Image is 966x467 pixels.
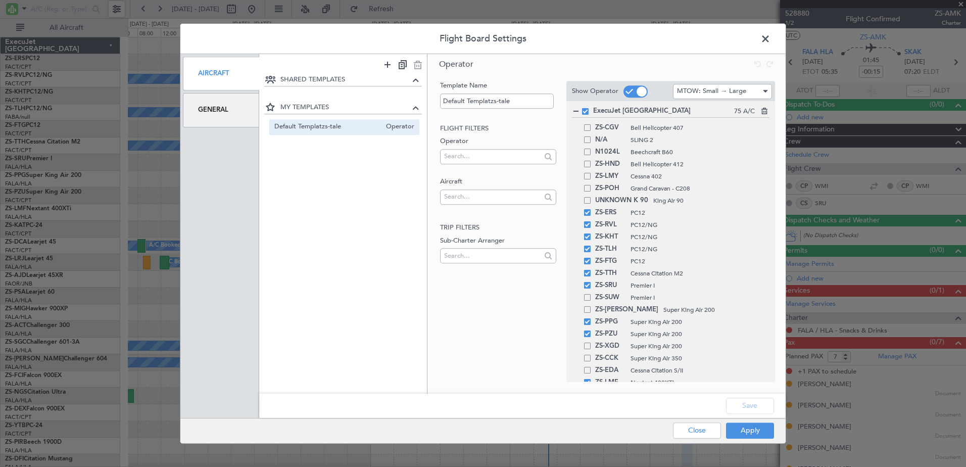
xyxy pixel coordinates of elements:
[631,135,769,145] span: SLING 2
[631,293,769,302] span: Premier I
[595,279,625,292] span: ZS-SRU
[595,377,625,389] span: ZS-LMF
[595,340,625,352] span: ZS-XGD
[631,317,769,326] span: Super King Air 200
[631,245,769,254] span: PC12/NG
[440,124,556,134] h2: Flight filters
[595,231,625,243] span: ZS-KHT
[595,170,625,182] span: ZS-LMY
[183,57,259,90] div: Aircraft
[595,243,625,255] span: ZS-TLH
[595,255,625,267] span: ZS-FTG
[440,236,556,246] label: Sub-Charter Arranger
[593,106,734,116] span: ExecuJet [GEOGRAPHIC_DATA]
[381,122,414,132] span: Operator
[444,189,541,204] input: Search...
[631,342,769,351] span: Super King Air 200
[631,123,769,132] span: Bell Helicopter 407
[440,177,556,187] label: Aircraft
[595,328,625,340] span: ZS-PZU
[631,330,769,339] span: Super King Air 200
[595,195,648,207] span: UNKNOWN K 90
[595,292,625,304] span: ZS-SUW
[631,354,769,363] span: Super King Air 350
[631,269,769,278] span: Cessna Citation M2
[726,423,774,439] button: Apply
[631,160,769,169] span: Bell Helicopter 412
[595,182,625,195] span: ZS-POH
[595,207,625,219] span: ZS-ERS
[180,24,786,54] header: Flight Board Settings
[631,257,769,266] span: PC12
[183,93,259,127] div: General
[631,184,769,193] span: Grand Caravan - C208
[439,59,473,70] span: Operator
[595,364,625,377] span: ZS-EDA
[595,219,625,231] span: ZS-RVL
[595,352,625,364] span: ZS-CCK
[631,281,769,290] span: Premier I
[572,86,618,97] label: Show Operator
[595,146,625,158] span: N1024L
[595,316,625,328] span: ZS-PPG
[595,267,625,279] span: ZS-TTH
[280,103,410,113] span: MY TEMPLATES
[595,122,625,134] span: ZS-CGV
[440,81,556,91] label: Template Name
[444,149,541,164] input: Search...
[274,122,381,132] span: Default Templatzs-tale
[631,232,769,242] span: PC12/NG
[653,196,769,205] span: King Air 90
[663,305,769,314] span: Super King Air 200
[631,220,769,229] span: PC12/NG
[444,248,541,263] input: Search...
[595,158,625,170] span: ZS-HND
[280,75,410,85] span: SHARED TEMPLATES
[673,423,721,439] button: Close
[631,366,769,375] span: Cessna Citation S/II
[631,378,769,387] span: Nextant 400XTi
[595,134,625,146] span: N/A
[440,223,556,233] h2: Trip filters
[631,208,769,217] span: PC12
[440,136,556,147] label: Operator
[595,304,658,316] span: ZS-[PERSON_NAME]
[734,107,755,117] span: 75 A/C
[631,172,769,181] span: Cessna 402
[631,148,769,157] span: Beechcraft B60
[677,87,746,96] span: MTOW: Small → Large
